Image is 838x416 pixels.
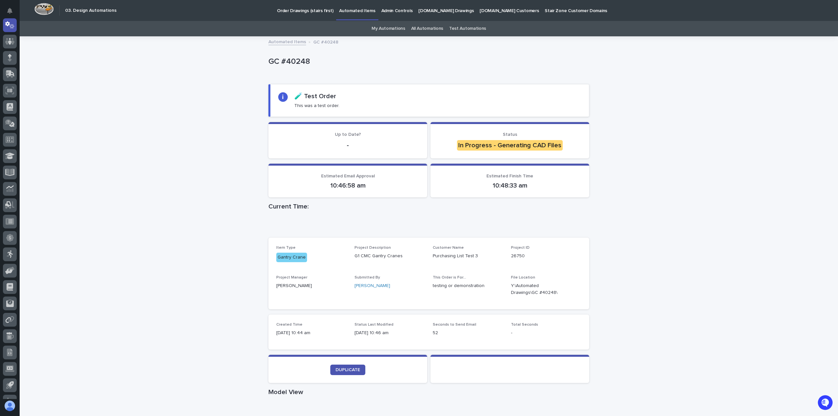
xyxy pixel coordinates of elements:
[65,8,117,13] h2: 03. Design Automations
[276,276,307,280] span: Project Manager
[3,399,17,413] button: users-avatar
[8,8,17,18] div: Notifications
[433,246,464,250] span: Customer Name
[503,132,517,137] span: Status
[355,276,380,280] span: Submitted By
[433,276,466,280] span: This Order is For...
[335,132,361,137] span: Up to Date?
[7,73,18,84] img: 1736555164131-43832dd5-751b-4058-ba23-39d91318e5a0
[433,323,476,327] span: Seconds to Send Email
[313,38,338,45] p: GC #40248
[355,282,390,289] a: [PERSON_NAME]
[276,330,347,336] p: [DATE] 10:44 am
[511,276,535,280] span: File Location
[13,105,36,112] span: Help Docs
[7,26,119,36] p: Welcome 👋
[433,253,503,260] p: Purchasing List Test 3
[276,246,296,250] span: Item Type
[17,52,108,59] input: Clear
[355,323,393,327] span: Status Last Modified
[355,253,425,260] p: G1 CMC Gantry Cranes
[268,38,306,45] a: Automated Items
[111,75,119,82] button: Start new chat
[372,21,405,36] a: My Automations
[268,388,589,396] h1: Model View
[268,57,587,66] p: GC #40248
[294,92,336,100] h2: 🧪 Test Order
[457,140,563,151] div: In Progress - Generating CAD Files
[268,213,589,238] iframe: Current Time:
[511,253,581,260] p: 26750
[7,36,119,47] p: How can we help?
[817,394,835,412] iframe: Open customer support
[411,21,443,36] a: All Automations
[433,330,503,336] p: 52
[511,246,530,250] span: Project ID
[449,21,486,36] a: Test Automations
[336,368,360,372] span: DUPLICATE
[486,174,533,178] span: Estimated Finish Time
[276,323,302,327] span: Created Time
[355,330,425,336] p: [DATE] 10:46 am
[294,103,339,109] p: This was a test order.
[438,182,581,190] p: 10:48:33 am
[511,282,566,296] : Y:\Automated Drawings\GC #40248\
[7,106,12,111] div: 📖
[65,121,79,126] span: Pylon
[276,282,347,289] p: [PERSON_NAME]
[22,73,107,79] div: Start new chat
[268,203,589,210] h1: Current Time:
[22,79,83,84] div: We're available if you need us!
[34,3,54,15] img: Workspace Logo
[355,246,391,250] span: Project Description
[511,323,538,327] span: Total Seconds
[276,253,307,262] div: Gantry Crane
[511,330,581,336] p: -
[276,141,419,149] p: -
[4,102,38,114] a: 📖Help Docs
[7,6,20,19] img: Stacker
[3,4,17,18] button: Notifications
[433,282,503,289] p: testing or demonstration
[276,182,419,190] p: 10:46:58 am
[330,365,365,375] a: DUPLICATE
[46,121,79,126] a: Powered byPylon
[321,174,375,178] span: Estimated Email Approval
